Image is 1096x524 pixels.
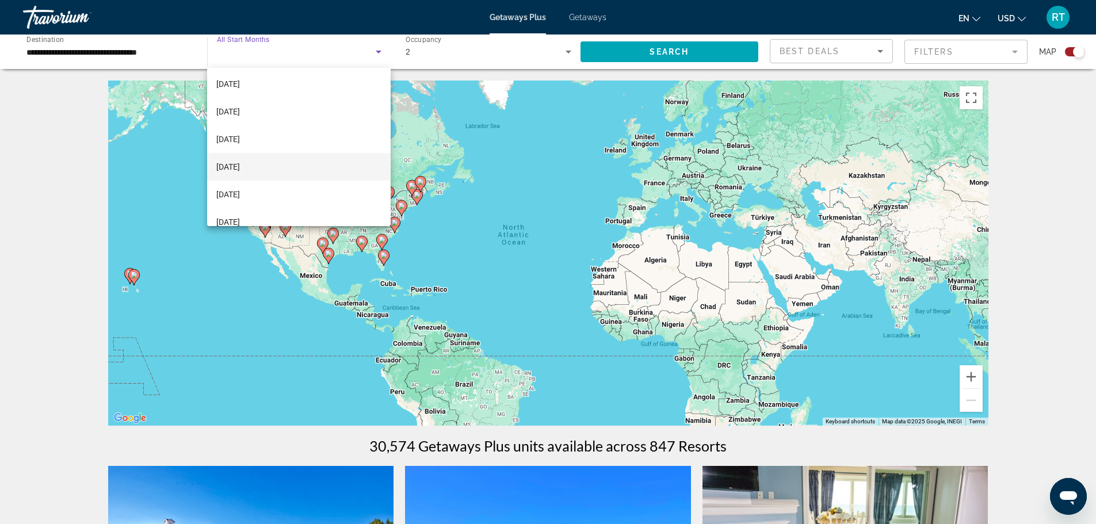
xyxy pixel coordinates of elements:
span: [DATE] [216,132,240,146]
span: [DATE] [216,188,240,201]
span: [DATE] [216,215,240,229]
span: [DATE] [216,77,240,91]
span: [DATE] [216,105,240,118]
span: [DATE] [216,160,240,174]
iframe: Button to launch messaging window [1050,478,1087,515]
